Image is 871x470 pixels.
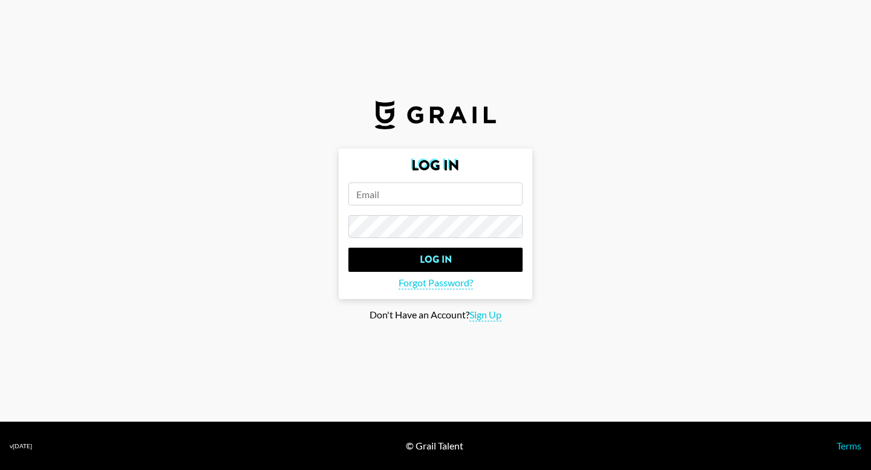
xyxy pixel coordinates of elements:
input: Email [348,182,523,205]
span: Forgot Password? [399,277,473,289]
span: Sign Up [469,309,501,321]
a: Terms [837,440,861,451]
div: Don't Have an Account? [10,309,861,321]
img: Grail Talent Logo [375,100,496,129]
div: v [DATE] [10,442,32,450]
h2: Log In [348,158,523,173]
div: © Grail Talent [406,440,463,452]
input: Log In [348,248,523,272]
